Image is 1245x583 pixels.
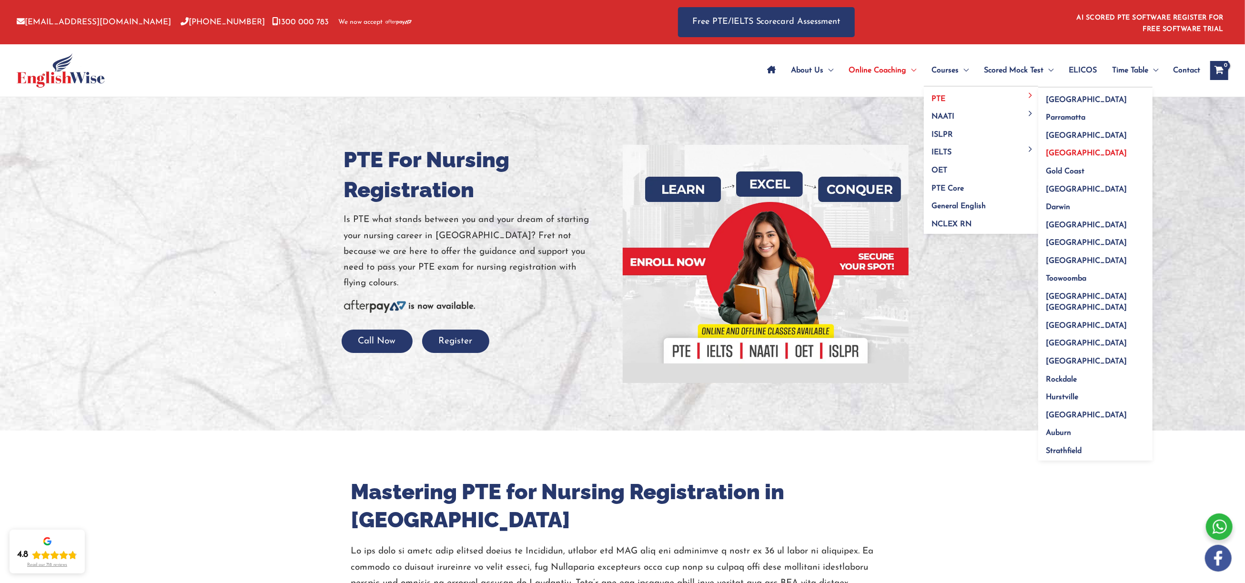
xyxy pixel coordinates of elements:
span: [GEOGRAPHIC_DATA] [1046,358,1127,365]
a: [GEOGRAPHIC_DATA] [1038,350,1153,368]
span: [GEOGRAPHIC_DATA] [1046,412,1127,419]
span: Darwin [1046,203,1070,211]
a: Online CoachingMenu Toggle [841,54,924,87]
span: Hurstville [1046,393,1078,401]
span: [GEOGRAPHIC_DATA] [1046,322,1127,330]
span: PTE [931,95,945,103]
span: General English [931,202,986,210]
a: NCLEX RN [924,212,1038,234]
span: Menu Toggle [1025,111,1036,116]
span: NCLEX RN [931,221,972,228]
a: CoursesMenu Toggle [924,54,976,87]
span: Courses [931,54,959,87]
span: PTE Core [931,185,964,192]
a: [GEOGRAPHIC_DATA] [1038,403,1153,421]
nav: Site Navigation: Main Menu [759,54,1201,87]
span: Time Table [1112,54,1148,87]
a: Hurstville [1038,385,1153,403]
span: [GEOGRAPHIC_DATA] [1046,186,1127,193]
a: About UsMenu Toggle [783,54,841,87]
a: [GEOGRAPHIC_DATA] [1038,231,1153,249]
span: Menu Toggle [906,54,916,87]
span: Toowoomba [1046,275,1086,282]
a: Toowoomba [1038,267,1153,285]
a: [GEOGRAPHIC_DATA] [GEOGRAPHIC_DATA] [1038,285,1153,314]
a: View Shopping Cart, empty [1210,61,1228,80]
img: cropped-ew-logo [17,53,105,88]
a: [GEOGRAPHIC_DATA] [1038,313,1153,332]
a: [GEOGRAPHIC_DATA] [1038,249,1153,267]
a: [GEOGRAPHIC_DATA] [1038,141,1153,160]
span: [GEOGRAPHIC_DATA] [1046,340,1127,347]
a: [GEOGRAPHIC_DATA] [1038,123,1153,141]
span: Contact [1174,54,1201,87]
img: Afterpay-Logo [385,20,412,25]
span: Parramatta [1046,114,1085,121]
span: Auburn [1046,429,1071,437]
span: Strathfield [1046,447,1082,455]
div: Read our 718 reviews [27,563,67,568]
span: NAATI [931,113,954,121]
a: Auburn [1038,421,1153,439]
div: Rating: 4.8 out of 5 [17,549,77,561]
a: PTE Core [924,176,1038,194]
a: ISLPR [924,122,1038,141]
a: 1300 000 783 [272,18,329,26]
span: Menu Toggle [1025,93,1036,99]
span: [GEOGRAPHIC_DATA] [1046,221,1127,229]
b: is now available. [409,302,476,311]
span: [GEOGRAPHIC_DATA] [1046,239,1127,247]
span: [GEOGRAPHIC_DATA] [1046,96,1127,104]
a: AI SCORED PTE SOFTWARE REGISTER FOR FREE SOFTWARE TRIAL [1077,14,1224,33]
span: Scored Mock Test [984,54,1043,87]
a: Gold Coast [1038,160,1153,178]
a: Call Now [342,337,413,346]
span: [GEOGRAPHIC_DATA] [1046,132,1127,140]
a: IELTSMenu Toggle [924,141,1038,159]
span: Online Coaching [849,54,906,87]
a: Time TableMenu Toggle [1104,54,1166,87]
span: IELTS [931,149,951,156]
p: Is PTE what stands between you and your dream of starting your nursing career in [GEOGRAPHIC_DATA... [344,212,616,291]
a: OET [924,159,1038,177]
a: Rockdale [1038,367,1153,385]
aside: Header Widget 1 [1071,7,1228,38]
button: Register [422,330,489,353]
span: [GEOGRAPHIC_DATA] [GEOGRAPHIC_DATA] [1046,293,1127,312]
a: Darwin [1038,195,1153,213]
a: NAATIMenu Toggle [924,105,1038,123]
span: OET [931,167,947,174]
span: [GEOGRAPHIC_DATA] [1046,257,1127,265]
span: Menu Toggle [959,54,969,87]
a: [GEOGRAPHIC_DATA] [1038,332,1153,350]
a: [GEOGRAPHIC_DATA] [1038,88,1153,106]
h2: Mastering PTE for Nursing Registration in [GEOGRAPHIC_DATA] [351,478,894,534]
span: ISLPR [931,131,953,139]
a: [EMAIL_ADDRESS][DOMAIN_NAME] [17,18,171,26]
a: Strathfield [1038,439,1153,461]
span: Menu Toggle [823,54,833,87]
span: About Us [791,54,823,87]
a: Contact [1166,54,1201,87]
a: Scored Mock TestMenu Toggle [976,54,1061,87]
a: Register [422,337,489,346]
img: white-facebook.png [1205,545,1232,572]
img: Afterpay-Logo [344,300,406,313]
span: Menu Toggle [1043,54,1053,87]
span: Gold Coast [1046,168,1084,175]
a: Free PTE/IELTS Scorecard Assessment [678,7,855,37]
span: ELICOS [1069,54,1097,87]
span: Menu Toggle [1025,147,1036,152]
a: [PHONE_NUMBER] [181,18,265,26]
button: Call Now [342,330,413,353]
span: [GEOGRAPHIC_DATA] [1046,150,1127,157]
span: Menu Toggle [1148,54,1158,87]
a: General English [924,194,1038,212]
a: Parramatta [1038,106,1153,124]
a: [GEOGRAPHIC_DATA] [1038,177,1153,195]
div: 4.8 [17,549,28,561]
a: [GEOGRAPHIC_DATA] [1038,213,1153,231]
span: Rockdale [1046,376,1077,383]
span: We now accept [338,18,383,27]
a: PTEMenu Toggle [924,87,1038,105]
